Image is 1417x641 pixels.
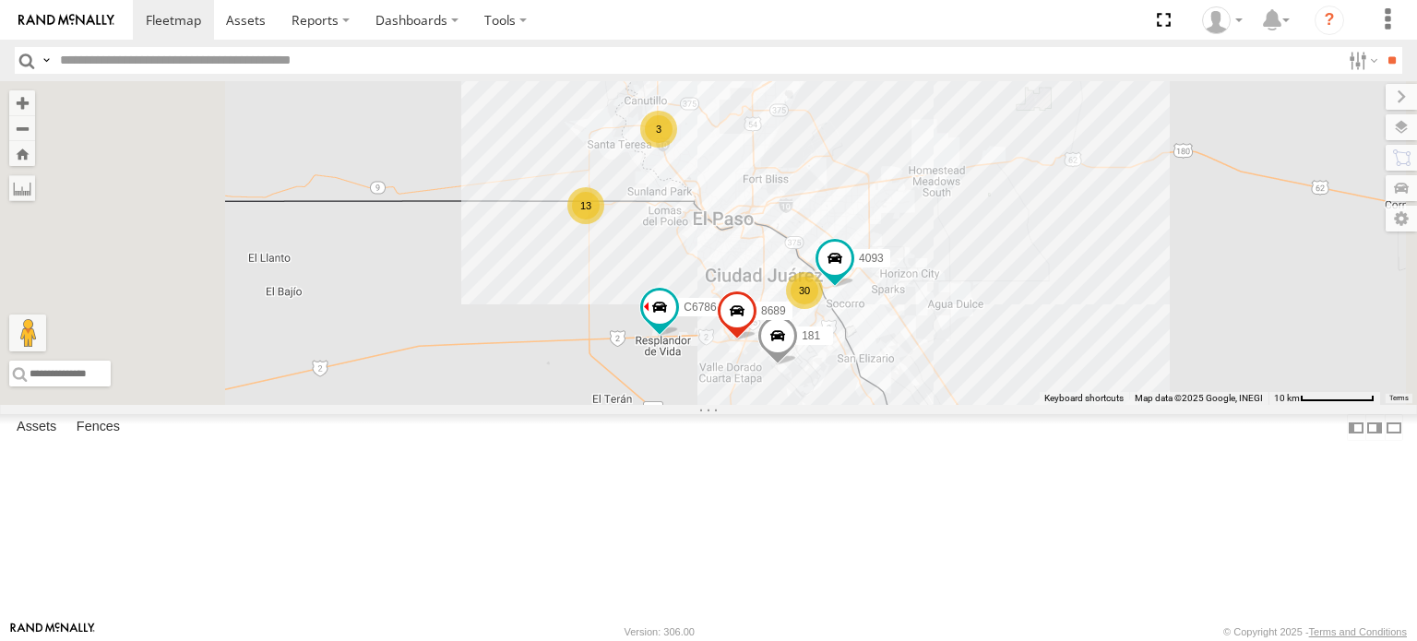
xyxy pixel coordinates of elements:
[1386,206,1417,231] label: Map Settings
[1347,414,1365,441] label: Dock Summary Table to the Left
[1274,393,1300,403] span: 10 km
[684,301,716,314] span: C6786
[7,415,65,441] label: Assets
[39,47,54,74] label: Search Query
[9,175,35,201] label: Measure
[18,14,114,27] img: rand-logo.svg
[1309,626,1407,637] a: Terms and Conditions
[859,252,884,265] span: 4093
[1135,393,1263,403] span: Map data ©2025 Google, INEGI
[761,304,786,317] span: 8689
[802,329,820,342] span: 181
[67,415,129,441] label: Fences
[1385,414,1403,441] label: Hide Summary Table
[10,623,95,641] a: Visit our Website
[625,626,695,637] div: Version: 306.00
[1341,47,1381,74] label: Search Filter Options
[1389,395,1409,402] a: Terms (opens in new tab)
[640,111,677,148] div: 3
[1268,392,1380,405] button: Map Scale: 10 km per 77 pixels
[9,90,35,115] button: Zoom in
[1365,414,1384,441] label: Dock Summary Table to the Right
[1044,392,1124,405] button: Keyboard shortcuts
[9,315,46,351] button: Drag Pegman onto the map to open Street View
[567,187,604,224] div: 13
[786,272,823,309] div: 30
[1223,626,1407,637] div: © Copyright 2025 -
[9,141,35,166] button: Zoom Home
[9,115,35,141] button: Zoom out
[1196,6,1249,34] div: foxconn f
[1315,6,1344,35] i: ?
